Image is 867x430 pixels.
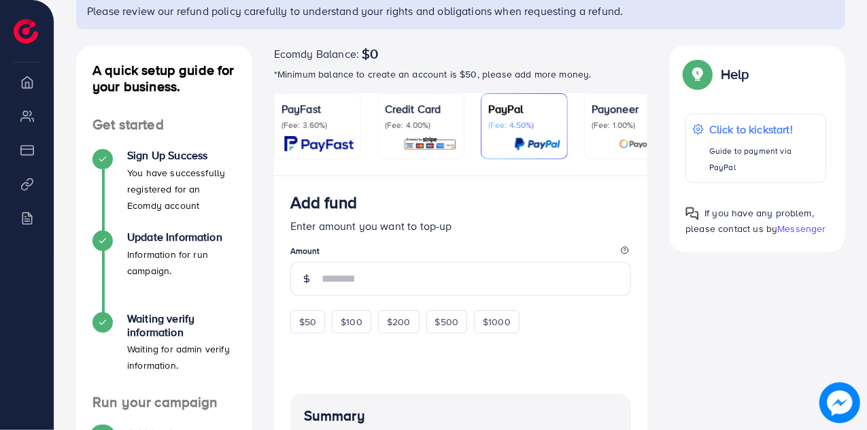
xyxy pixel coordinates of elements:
[290,193,357,212] h3: Add fund
[282,101,354,117] p: PayFast
[403,136,457,152] img: card
[290,245,632,262] legend: Amount
[127,246,236,279] p: Information for run campaign.
[290,218,632,234] p: Enter amount you want to top-up
[709,143,819,176] p: Guide to payment via PayPal
[592,101,664,117] p: Payoneer
[514,136,560,152] img: card
[385,101,457,117] p: Credit Card
[488,101,560,117] p: PayPal
[76,116,252,133] h4: Get started
[592,120,664,131] p: (Fee: 1.00%)
[685,207,699,220] img: Popup guide
[76,312,252,394] li: Waiting verify information
[385,120,457,131] p: (Fee: 4.00%)
[274,46,359,62] span: Ecomdy Balance:
[127,312,236,338] h4: Waiting verify information
[274,66,648,82] p: *Minimum balance to create an account is $50, please add more money.
[709,121,819,137] p: Click to kickstart!
[14,19,38,44] img: logo
[362,46,378,62] span: $0
[87,3,837,19] p: Please review our refund policy carefully to understand your rights and obligations when requesti...
[282,120,354,131] p: (Fee: 3.60%)
[127,165,236,214] p: You have successfully registered for an Ecomdy account
[284,136,354,152] img: card
[76,62,252,95] h4: A quick setup guide for your business.
[127,231,236,244] h4: Update Information
[76,149,252,231] li: Sign Up Success
[387,315,411,329] span: $200
[435,315,459,329] span: $500
[341,315,362,329] span: $100
[685,206,814,235] span: If you have any problem, please contact us by
[127,341,236,374] p: Waiting for admin verify information.
[304,408,618,425] h4: Summary
[619,136,664,152] img: card
[777,222,826,235] span: Messenger
[76,231,252,312] li: Update Information
[127,149,236,162] h4: Sign Up Success
[299,315,316,329] span: $50
[721,66,749,82] p: Help
[819,382,860,423] img: image
[483,315,511,329] span: $1000
[76,394,252,411] h4: Run your campaign
[488,120,560,131] p: (Fee: 4.50%)
[685,62,710,86] img: Popup guide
